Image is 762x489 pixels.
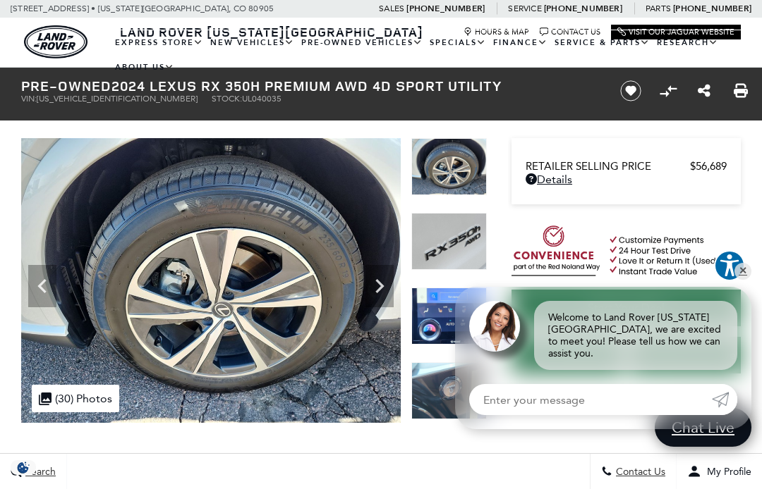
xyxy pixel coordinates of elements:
span: Parts [646,4,671,13]
strong: Pre-Owned [21,76,111,95]
div: (30) Photos [32,385,119,412]
a: [STREET_ADDRESS] • [US_STATE][GEOGRAPHIC_DATA], CO 80905 [11,4,274,13]
a: Finance [490,30,551,55]
h1: 2024 Lexus RX 350h Premium AWD 4D Sport Utility [21,78,599,94]
a: land-rover [24,25,87,58]
span: Service [508,4,541,13]
span: [US_VEHICLE_IDENTIFICATION_NUMBER] [37,94,198,104]
a: [PHONE_NUMBER] [406,3,485,14]
span: UL040035 [242,94,282,104]
a: About Us [111,55,178,80]
img: Used 2024 Eminent White Pearl Lexus 350h Premium image 28 [411,287,488,345]
button: Explore your accessibility options [714,250,745,281]
a: [PHONE_NUMBER] [673,3,751,14]
div: Welcome to Land Rover [US_STATE][GEOGRAPHIC_DATA], we are excited to meet you! Please tell us how... [534,301,737,370]
a: Submit [712,384,737,415]
a: Print this Pre-Owned 2024 Lexus RX 350h Premium AWD 4D Sport Utility [734,82,748,99]
a: Visit Our Jaguar Website [617,27,734,37]
img: Used 2024 Eminent White Pearl Lexus 350h Premium image 26 [411,138,488,195]
div: Next [365,265,394,307]
span: Retailer Selling Price [526,160,690,173]
a: Share this Pre-Owned 2024 Lexus RX 350h Premium AWD 4D Sport Utility [698,82,710,99]
a: Contact Us [540,27,600,37]
img: Used 2024 Eminent White Pearl Lexus 350h Premium image 26 [21,138,401,423]
span: Land Rover [US_STATE][GEOGRAPHIC_DATA] [120,23,423,40]
a: Research [653,30,722,55]
img: Used 2024 Eminent White Pearl Lexus 350h Premium image 27 [411,213,488,270]
input: Enter your message [469,384,712,415]
a: New Vehicles [207,30,298,55]
span: VIN: [21,94,37,104]
img: Opt-Out Icon [7,460,40,475]
nav: Main Navigation [111,30,741,80]
a: EXPRESS STORE [111,30,207,55]
img: Used 2024 Eminent White Pearl Lexus 350h Premium image 29 [411,362,488,419]
aside: Accessibility Help Desk [714,250,745,284]
div: Previous [28,265,56,307]
span: $56,689 [690,160,727,173]
a: Hours & Map [464,27,529,37]
a: Details [526,173,727,186]
a: Land Rover [US_STATE][GEOGRAPHIC_DATA] [111,23,432,40]
button: Save vehicle [615,80,646,102]
button: Open user profile menu [677,454,762,489]
button: Compare Vehicle [658,80,679,101]
span: My Profile [701,466,751,478]
span: Contact Us [612,466,665,478]
a: Pre-Owned Vehicles [298,30,426,55]
section: Click to Open Cookie Consent Modal [7,460,40,475]
a: Specials [426,30,490,55]
img: Land Rover [24,25,87,58]
span: Sales [379,4,404,13]
span: Stock: [212,94,242,104]
a: [PHONE_NUMBER] [544,3,622,14]
a: Service & Parts [551,30,653,55]
img: Agent profile photo [469,301,520,352]
a: Retailer Selling Price $56,689 [526,160,727,173]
